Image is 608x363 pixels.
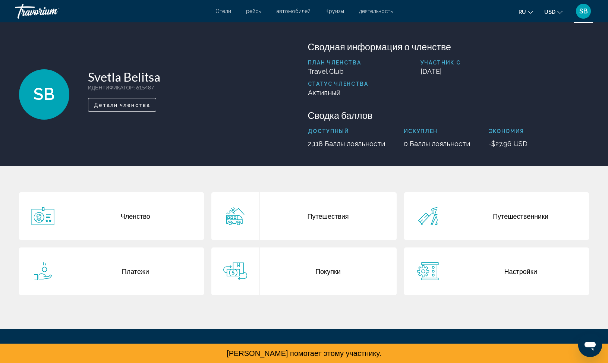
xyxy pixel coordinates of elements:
div: Настройки [452,247,589,295]
a: Настройки [404,247,589,295]
p: Travel Club [308,67,368,75]
a: Отели [215,8,231,14]
a: Путешествия [211,192,397,240]
button: Change language [519,6,533,17]
button: Детали членства [88,98,157,112]
h3: Сводка баллов [308,110,589,121]
p: 0 Баллы лояльности [404,140,470,148]
span: Детали членства [94,102,151,108]
a: рейсы [246,8,262,14]
div: Путешественники [452,192,589,240]
iframe: Button to launch messaging window [578,333,602,357]
button: Change currency [544,6,563,17]
p: Доступный [308,128,385,134]
a: Круизы [325,8,344,14]
a: Travorium [15,4,208,19]
div: Платежи [67,247,204,295]
p: Статус членства [308,81,368,87]
a: Покупки [211,247,397,295]
button: User Menu [574,3,593,19]
span: SB [579,7,588,15]
div: Членство [67,192,204,240]
p: [DATE] [420,67,589,75]
p: -$27.96 USD [489,140,527,148]
span: ru [519,9,526,15]
div: Путешествия [259,192,397,240]
span: SB [34,85,55,104]
a: Детали членства [88,100,157,108]
p: 2,118 Баллы лояльности [308,140,385,148]
span: [PERSON_NAME] помогает этому участнику. [227,349,381,357]
a: Платежи [19,247,204,295]
p: Активный [308,89,368,97]
p: Участник с [420,60,589,66]
a: автомобилей [277,8,311,14]
a: Путешественники [404,192,589,240]
a: деятельность [359,8,393,14]
div: Покупки [259,247,397,295]
h3: Сводная информация о членстве [308,41,589,52]
a: Членство [19,192,204,240]
p: : 615487 [88,84,160,91]
p: искуплен [404,128,470,134]
span: ИДЕНТИФИКАТОР [88,84,134,91]
p: Экономия [489,128,527,134]
h1: Svetla Belitsa [88,69,160,84]
span: USD [544,9,555,15]
p: План членства [308,60,368,66]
